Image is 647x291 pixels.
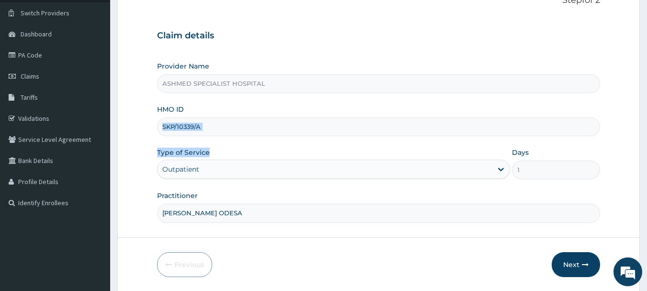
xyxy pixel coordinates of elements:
[512,148,529,157] label: Days
[157,105,184,114] label: HMO ID
[21,9,69,17] span: Switch Providers
[157,252,212,277] button: Previous
[157,148,210,157] label: Type of Service
[162,164,199,174] div: Outpatient
[157,117,601,136] input: Enter HMO ID
[21,72,39,81] span: Claims
[18,48,39,72] img: d_794563401_company_1708531726252_794563401
[56,85,132,182] span: We're online!
[21,30,52,38] span: Dashboard
[157,204,601,222] input: Enter Name
[21,93,38,102] span: Tariffs
[552,252,600,277] button: Next
[157,31,601,41] h3: Claim details
[50,54,161,66] div: Chat with us now
[157,191,198,200] label: Practitioner
[157,5,180,28] div: Minimize live chat window
[5,191,182,225] textarea: Type your message and hit 'Enter'
[157,61,209,71] label: Provider Name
